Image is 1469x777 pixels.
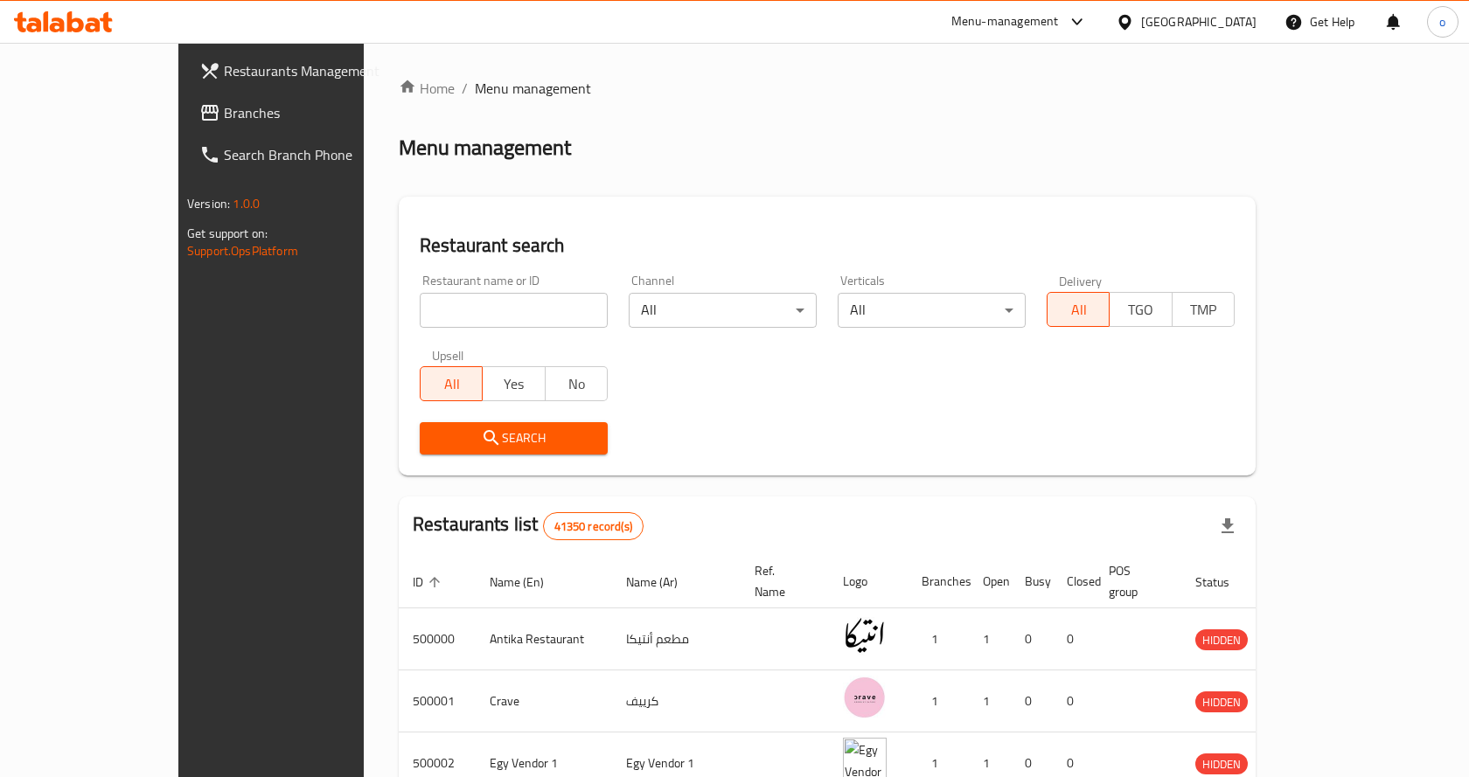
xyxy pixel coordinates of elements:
[1180,297,1228,323] span: TMP
[1053,608,1095,670] td: 0
[420,293,608,328] input: Search for restaurant name or ID..
[1011,670,1053,732] td: 0
[462,78,468,99] li: /
[476,670,612,732] td: Crave
[1053,670,1095,732] td: 0
[1109,560,1160,602] span: POS group
[1117,297,1165,323] span: TGO
[843,614,887,657] img: Antika Restaurant
[420,366,483,401] button: All
[1195,629,1248,650] div: HIDDEN
[543,512,644,540] div: Total records count
[185,134,424,176] a: Search Branch Phone
[434,427,594,449] span: Search
[490,572,567,593] span: Name (En)
[1047,292,1110,327] button: All
[399,608,476,670] td: 500000
[187,192,230,215] span: Version:
[1195,691,1248,712] div: HIDDEN
[413,511,644,540] h2: Restaurants list
[629,293,817,328] div: All
[224,60,410,81] span: Restaurants Management
[1439,12,1445,31] span: o
[969,670,1011,732] td: 1
[399,670,476,732] td: 500001
[224,102,410,123] span: Branches
[843,676,887,719] img: Crave
[1011,608,1053,670] td: 0
[1059,274,1103,287] label: Delivery
[1195,692,1248,712] span: HIDDEN
[187,222,268,245] span: Get support on:
[1141,12,1257,31] div: [GEOGRAPHIC_DATA]
[224,144,410,165] span: Search Branch Phone
[838,293,1026,328] div: All
[399,78,1256,99] nav: breadcrumb
[185,50,424,92] a: Restaurants Management
[1207,505,1249,547] div: Export file
[545,366,608,401] button: No
[969,608,1011,670] td: 1
[399,78,455,99] a: Home
[185,92,424,134] a: Branches
[612,670,741,732] td: كرييف
[755,560,808,602] span: Ref. Name
[1195,754,1248,774] span: HIDDEN
[1195,572,1252,593] span: Status
[1055,297,1103,323] span: All
[544,518,643,535] span: 41350 record(s)
[1011,555,1053,608] th: Busy
[187,239,298,262] a: Support.OpsPlatform
[1053,555,1095,608] th: Closed
[432,349,464,361] label: Upsell
[420,422,608,454] button: Search
[482,366,545,401] button: Yes
[829,555,908,608] th: Logo
[233,192,260,215] span: 1.0.0
[1172,292,1235,327] button: TMP
[951,11,1059,32] div: Menu-management
[1195,630,1248,650] span: HIDDEN
[428,371,476,397] span: All
[969,555,1011,608] th: Open
[420,232,1235,259] h2: Restaurant search
[475,78,591,99] span: Menu management
[626,572,700,593] span: Name (Ar)
[908,608,969,670] td: 1
[490,371,538,397] span: Yes
[476,608,612,670] td: Antika Restaurant
[908,670,969,732] td: 1
[1109,292,1172,327] button: TGO
[399,134,571,162] h2: Menu management
[553,371,601,397] span: No
[908,555,969,608] th: Branches
[413,572,446,593] span: ID
[612,608,741,670] td: مطعم أنتيكا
